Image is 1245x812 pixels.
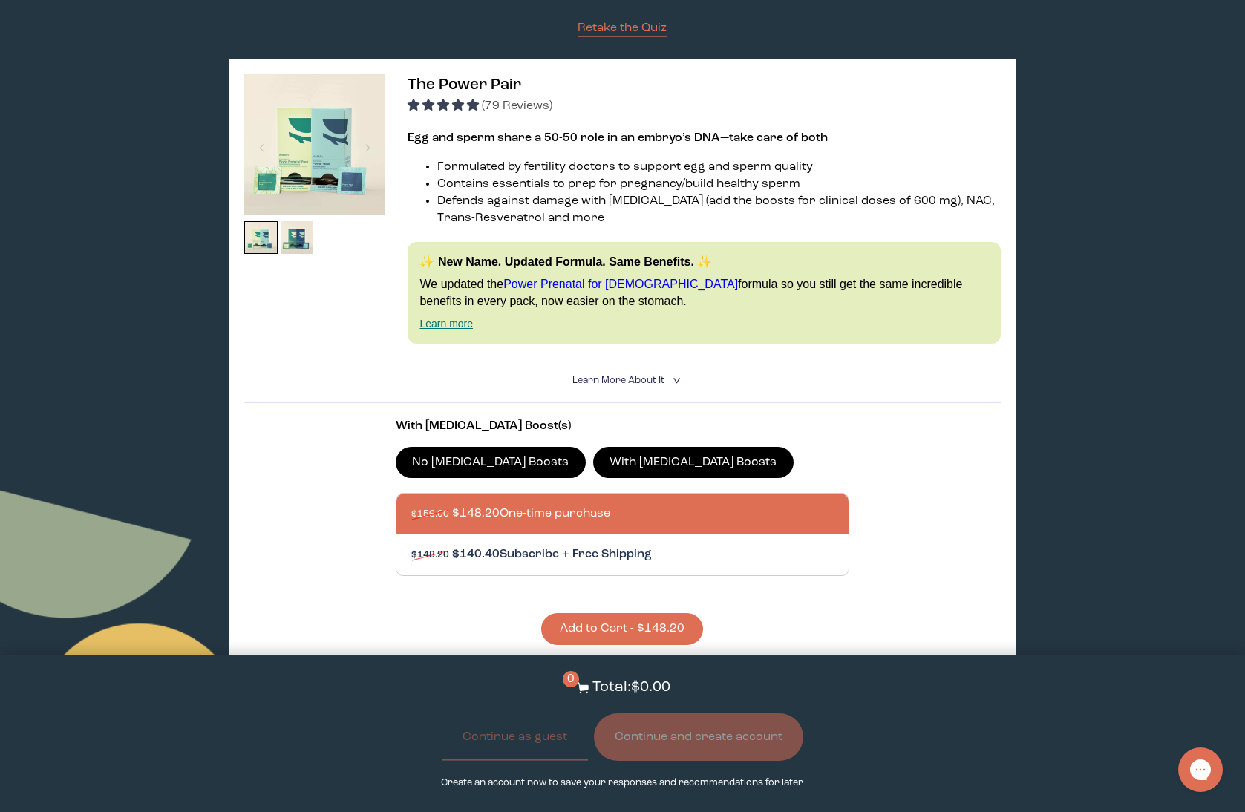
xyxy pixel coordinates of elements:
a: Power Prenatal for [DEMOGRAPHIC_DATA] [503,278,738,290]
button: Continue as guest [442,713,588,761]
strong: Egg and sperm share a 50-50 role in an embryo’s DNA—take care of both [408,132,828,144]
img: thumbnail image [281,221,314,255]
span: Retake the Quiz [578,22,667,34]
a: Learn more [419,318,473,330]
img: thumbnail image [244,221,278,255]
strong: ✨ New Name. Updated Formula. Same Benefits. ✨ [419,255,712,268]
li: Defends against damage with [MEDICAL_DATA] (add the boosts for clinical doses of 600 mg), NAC, Tr... [437,193,1000,227]
a: Retake the Quiz [578,20,667,37]
span: (79 Reviews) [482,100,552,112]
li: Contains essentials to prep for pregnancy/build healthy sperm [437,176,1000,193]
p: With [MEDICAL_DATA] Boost(s) [396,418,849,435]
img: thumbnail image [244,74,385,215]
i: < [668,376,682,384]
li: Formulated by fertility doctors to support egg and sperm quality [437,159,1000,176]
summary: Learn More About it < [572,373,672,387]
span: The Power Pair [408,77,521,93]
span: Learn More About it [572,376,664,385]
p: Create an account now to save your responses and recommendations for later [441,776,803,790]
span: 0 [563,671,579,687]
iframe: Gorgias live chat messenger [1171,742,1230,797]
p: We updated the formula so you still get the same incredible benefits in every pack, now easier on... [419,276,988,310]
span: 4.92 stars [408,100,482,112]
button: Add to Cart - $148.20 [541,613,703,645]
p: Total: $0.00 [592,677,670,698]
button: Continue and create account [594,713,803,761]
label: No [MEDICAL_DATA] Boosts [396,447,586,478]
label: With [MEDICAL_DATA] Boosts [593,447,794,478]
